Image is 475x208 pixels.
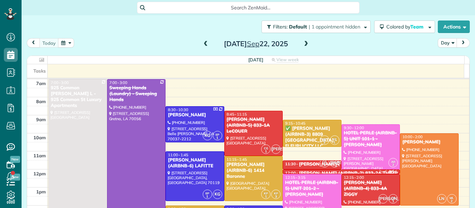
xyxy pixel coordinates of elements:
span: 11:15 - 1:45 [227,157,247,162]
div: 925 Common [PERSON_NAME] L - 925 Common St Luxury Apartments [50,85,105,109]
span: Tasks [33,68,46,74]
div: ✅ [PERSON_NAME] (AIRBNB-3) 8809 [GEOGRAPHIC_DATA] - FLEURLICITY LLC [285,126,339,149]
span: Default [289,24,307,30]
span: 9am [36,117,46,122]
span: [PERSON_NAME] [378,194,388,203]
small: 1 [261,148,270,155]
button: Colored byTeam [374,20,435,33]
span: 10am [33,135,46,140]
span: 12:15 - 3:15 [285,175,305,180]
div: [PERSON_NAME] (AIRBNB-2) 833-2A THE [PERSON_NAME] [299,170,431,176]
span: 8:45 - 11:15 [227,112,247,117]
small: 3 [272,193,280,200]
a: Filters: Default | 1 appointment hidden [258,20,371,33]
small: 1 [330,139,339,146]
span: Sep [247,39,259,48]
small: 2 [448,198,456,205]
h2: [DATE] 22, 2025 [212,40,299,48]
button: Filters: Default | 1 appointment hidden [261,20,371,33]
button: next [457,38,470,48]
div: HOTEL PERLE (AIRBNB-5) UNIT 201-2 - [PERSON_NAME] [285,180,339,198]
span: 7:00 - 3:00 [110,80,128,85]
span: LN [437,194,446,203]
div: [PERSON_NAME] (COMMON AREAS) 833 BARONNE [299,161,413,167]
span: 1pm [36,189,46,194]
span: KP [332,137,337,141]
span: 11:00 - 1:45 [168,152,188,157]
span: 10:00 - 2:00 [402,134,422,139]
button: prev [27,38,40,48]
div: [PERSON_NAME] [168,112,222,118]
span: [PERSON_NAME] [330,158,339,167]
span: KP [322,137,327,141]
div: [PERSON_NAME] (AIRBNB-6) LAFITTE [168,157,222,169]
span: Colored by [386,24,426,30]
span: AR [391,160,395,164]
span: 7am [36,81,46,86]
div: [PERSON_NAME] (AIRBNB-5) 833-1A LeCOUER [226,117,281,134]
span: CG [264,146,268,150]
span: 8:30 - 10:30 [168,107,188,112]
small: 1 [203,193,212,200]
button: Day [438,38,457,48]
small: 1 [261,193,270,200]
span: New [10,156,20,163]
span: Filters: [273,24,288,30]
small: 3 [320,139,329,146]
div: HOTEL PERLE (AIRBNB-5) UNIT 101-1 - [PERSON_NAME] [344,130,398,148]
button: Actions [438,20,470,33]
span: ML [450,196,454,200]
div: [PERSON_NAME] [402,139,457,145]
span: View week [276,57,299,63]
span: KG [203,131,212,140]
span: 12:15 - 2:00 [344,175,364,180]
span: EP [206,191,209,195]
span: EP [216,133,219,136]
small: 1 [320,162,329,168]
div: Sweeping Hands (Laundry) - Sweeping Hands [109,85,164,103]
span: 9:15 - 10:45 [285,121,305,126]
span: KP [274,191,278,195]
span: [DATE] [248,57,263,63]
span: 8am [36,99,46,104]
span: 7:00 - 3:00 [51,80,69,85]
span: 12pm [33,171,46,176]
span: KG [213,190,222,199]
span: CG [391,196,395,200]
span: 11am [33,153,46,158]
small: 1 [389,166,397,173]
small: 1 [389,198,397,205]
small: 2 [389,162,397,168]
small: 1 [213,135,222,141]
span: KP [264,191,268,195]
span: [PERSON_NAME] [271,144,281,154]
span: | 1 appointment hidden [309,24,360,30]
span: 9:30 - 12:00 [344,125,364,130]
div: [PERSON_NAME] (AIRBNB-6) 1414 Baronne [226,162,281,180]
button: today [39,38,59,48]
span: Team [410,24,425,30]
div: [PERSON_NAME] (AIRBNB-4) 833-4A ZIGGY [344,180,398,198]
